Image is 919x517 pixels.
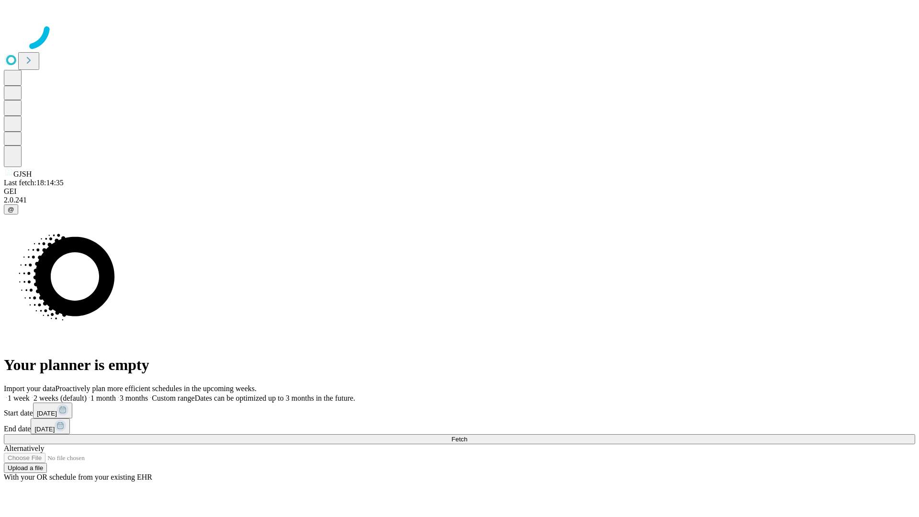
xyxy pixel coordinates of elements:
[4,444,44,452] span: Alternatively
[451,436,467,443] span: Fetch
[37,410,57,417] span: [DATE]
[4,204,18,214] button: @
[13,170,32,178] span: GJSH
[152,394,194,402] span: Custom range
[31,418,70,434] button: [DATE]
[4,473,152,481] span: With your OR schedule from your existing EHR
[4,356,915,374] h1: Your planner is empty
[4,187,915,196] div: GEI
[195,394,355,402] span: Dates can be optimized up to 3 months in the future.
[8,394,30,402] span: 1 week
[4,434,915,444] button: Fetch
[90,394,116,402] span: 1 month
[4,418,915,434] div: End date
[56,384,257,393] span: Proactively plan more efficient schedules in the upcoming weeks.
[4,196,915,204] div: 2.0.241
[4,179,64,187] span: Last fetch: 18:14:35
[4,403,915,418] div: Start date
[120,394,148,402] span: 3 months
[8,206,14,213] span: @
[34,426,55,433] span: [DATE]
[33,403,72,418] button: [DATE]
[34,394,87,402] span: 2 weeks (default)
[4,384,56,393] span: Import your data
[4,463,47,473] button: Upload a file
